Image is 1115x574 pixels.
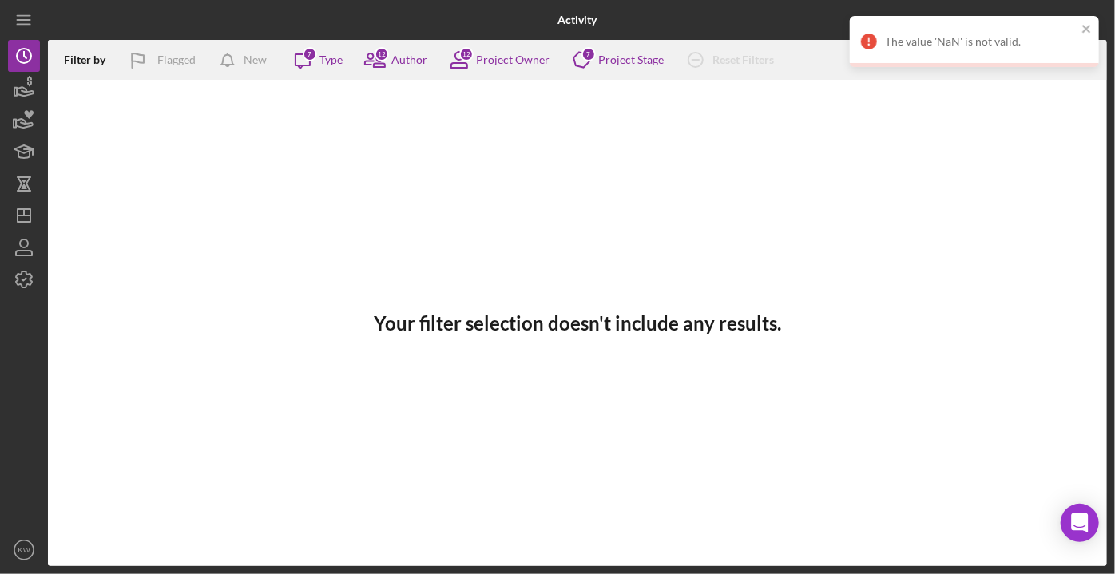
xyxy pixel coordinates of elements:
button: KW [8,534,40,566]
div: The value 'NaN' is not valid. [885,35,1077,48]
h3: Your filter selection doesn't include any results. [374,312,781,335]
text: KW [18,546,30,555]
div: Author [391,53,427,66]
div: 7 [303,47,317,61]
div: 12 [459,47,474,61]
div: Flagged [157,44,196,76]
div: New [244,44,267,76]
button: Reset Filters [676,44,790,76]
div: Reset Filters [712,44,774,76]
div: Filter by [64,53,117,66]
b: Activity [558,14,597,26]
div: Type [319,53,343,66]
div: 7 [581,47,596,61]
div: Project Owner [476,53,550,66]
div: Project Stage [598,53,664,66]
button: close [1081,22,1093,38]
div: 12 [375,47,389,61]
div: Open Intercom Messenger [1061,504,1099,542]
button: Flagged [117,44,212,76]
button: New [212,44,283,76]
